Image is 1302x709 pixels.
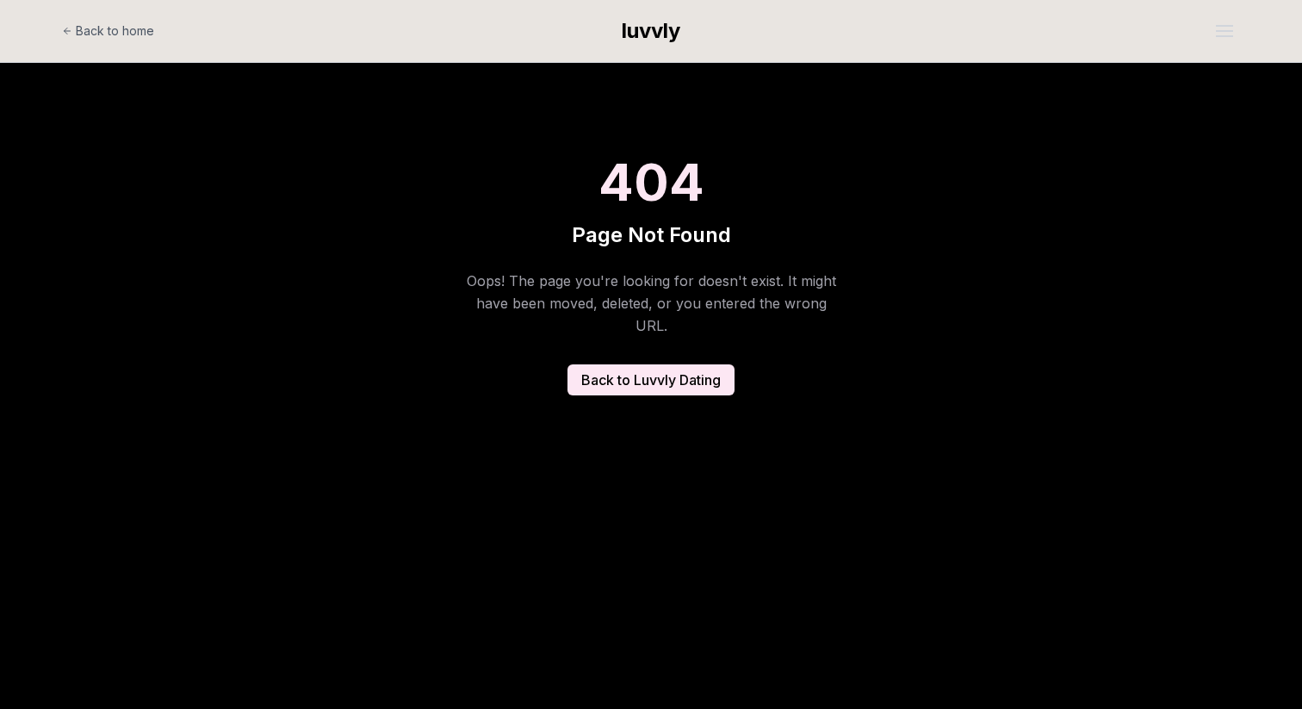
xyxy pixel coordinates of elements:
span: Back to home [76,22,154,40]
h2: Page Not Found [458,221,844,249]
span: luvvly [622,18,680,43]
a: luvvly [622,17,680,45]
button: Open menu [1209,18,1240,44]
a: Back to home [62,14,154,48]
p: Oops! The page you're looking for doesn't exist. It might have been moved, deleted, or you entere... [458,270,844,337]
a: Back to Luvvly Dating [567,364,735,395]
h1: 404 [458,156,844,208]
